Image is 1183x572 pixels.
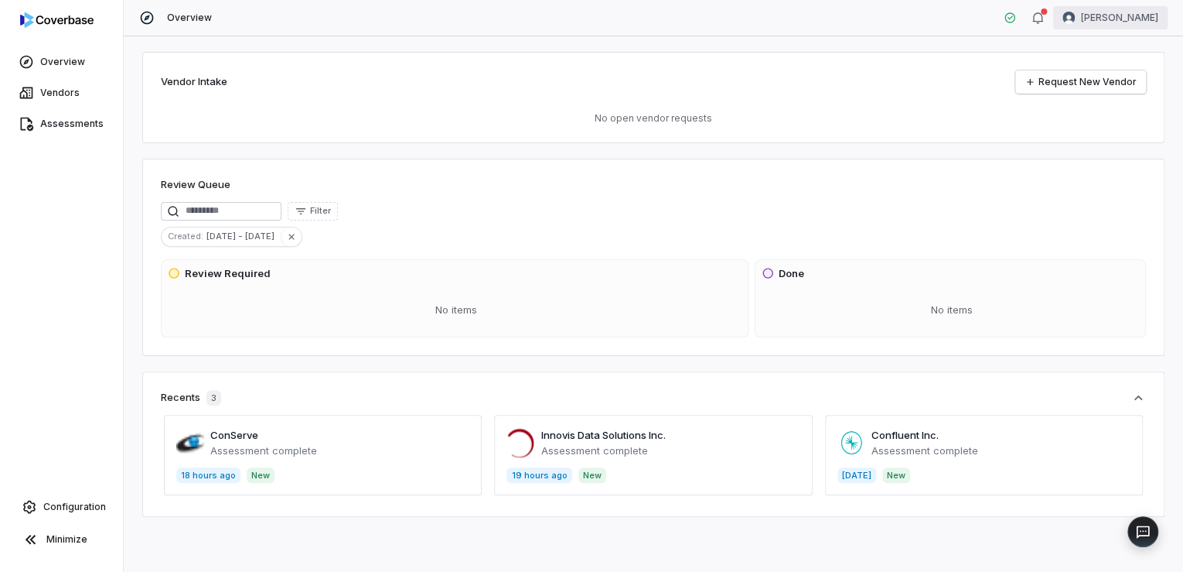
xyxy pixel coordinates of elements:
span: Vendors [40,87,80,99]
a: Confluent Inc. [871,429,939,441]
button: Robert Latcham avatar[PERSON_NAME] [1053,6,1168,29]
span: [PERSON_NAME] [1081,12,1158,24]
img: Robert Latcham avatar [1062,12,1075,24]
h1: Review Queue [161,177,230,193]
span: 3 [206,390,221,406]
a: Configuration [6,493,117,521]
h3: Done [779,266,804,282]
a: Request New Vendor [1015,70,1146,94]
div: No items [762,290,1142,331]
a: Vendors [3,79,120,107]
div: Recents [161,390,221,406]
p: No open vendor requests [161,112,1146,125]
img: logo-D7KZi-bG.svg [20,12,94,28]
a: Innovis Data Solutions Inc. [540,429,665,441]
span: Assessments [40,118,104,130]
span: Overview [167,12,212,24]
h3: Review Required [185,266,271,282]
h2: Vendor Intake [161,74,227,90]
span: Minimize [46,533,87,546]
button: Filter [288,202,338,221]
span: Filter [310,205,331,217]
span: Created : [162,229,206,243]
button: Minimize [6,524,117,555]
a: Overview [3,48,120,76]
span: Overview [40,56,85,68]
span: [DATE] - [DATE] [206,229,281,243]
div: No items [168,290,745,331]
a: ConServe [210,429,258,441]
span: Configuration [43,501,106,513]
button: Recents3 [161,390,1146,406]
a: Assessments [3,110,120,138]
